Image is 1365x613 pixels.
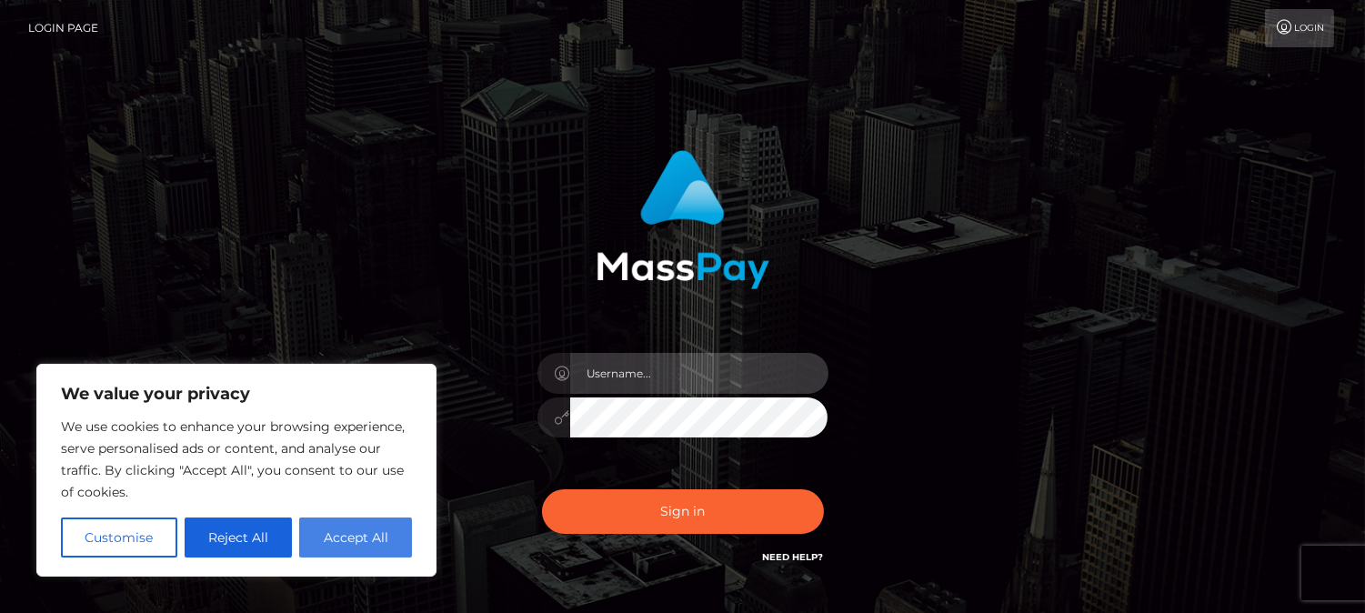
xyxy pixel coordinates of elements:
button: Reject All [185,518,293,558]
p: We value your privacy [61,383,412,405]
a: Login [1265,9,1334,47]
button: Sign in [542,489,824,534]
img: MassPay Login [597,150,769,289]
a: Login Page [28,9,98,47]
div: We value your privacy [36,364,437,577]
button: Accept All [299,518,412,558]
a: Need Help? [763,551,824,563]
button: Customise [61,518,177,558]
p: We use cookies to enhance your browsing experience, serve personalised ads or content, and analys... [61,416,412,503]
input: Username... [570,353,828,394]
